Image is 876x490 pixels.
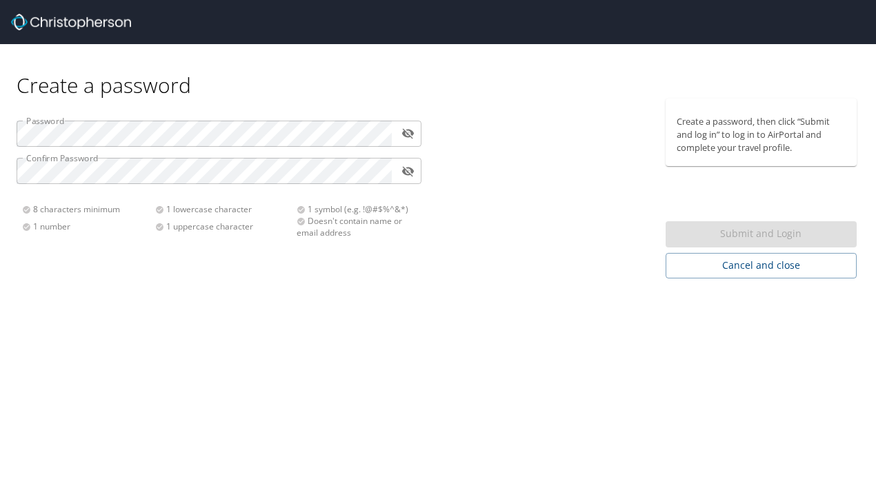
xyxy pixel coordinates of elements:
button: toggle password visibility [397,123,419,144]
p: Create a password, then click “Submit and log in” to log in to AirPortal and complete your travel... [677,115,846,155]
img: Christopherson_logo_rev.png [11,14,131,30]
span: Cancel and close [677,257,846,274]
div: 1 symbol (e.g. !@#$%^&*) [297,203,413,215]
div: 1 uppercase character [155,221,288,232]
div: Doesn't contain name or email address [297,215,413,238]
button: Cancel and close [666,253,857,278]
div: 8 characters minimum [22,203,155,215]
div: 1 lowercase character [155,203,288,215]
div: Create a password [17,44,859,99]
button: toggle password visibility [397,161,419,182]
div: 1 number [22,221,155,232]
